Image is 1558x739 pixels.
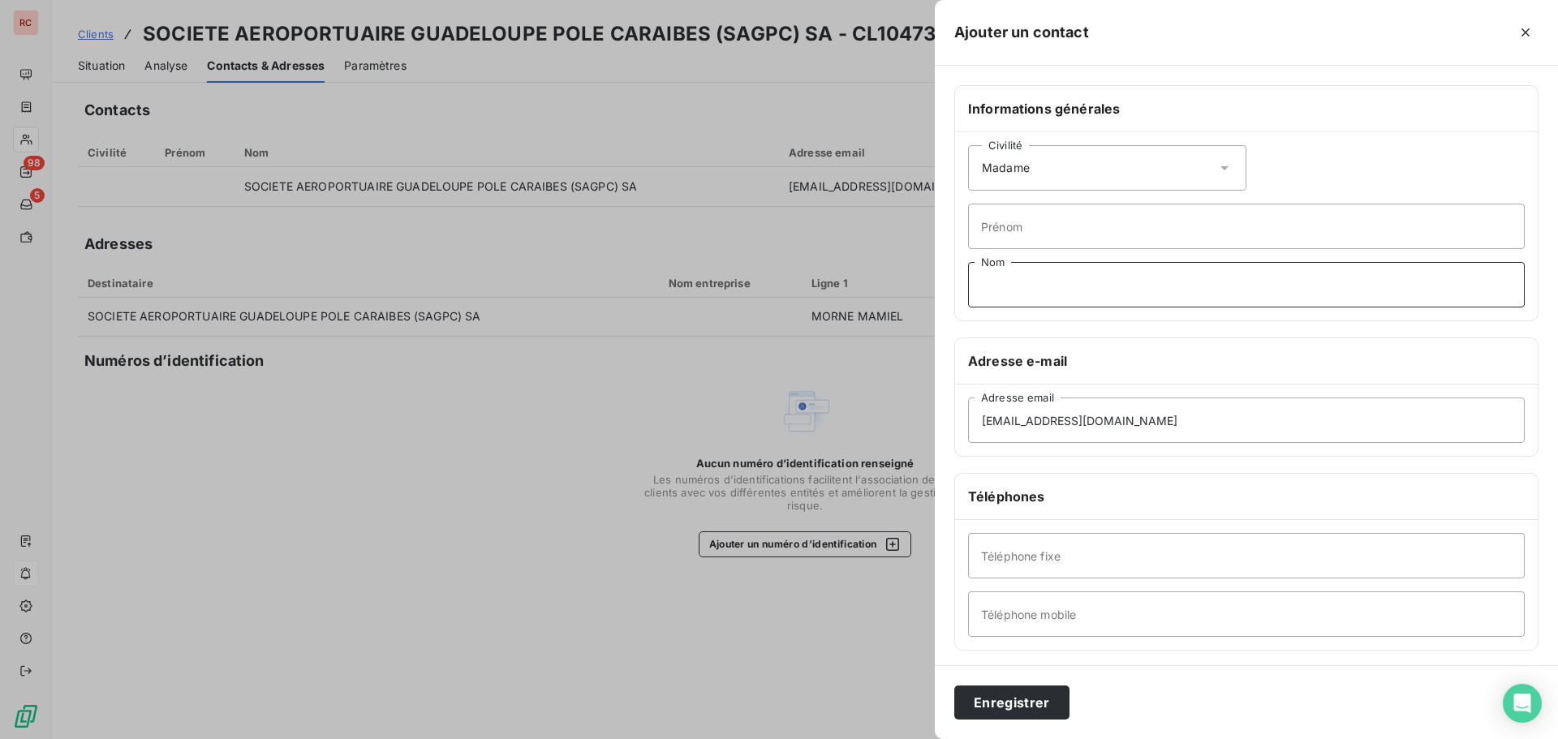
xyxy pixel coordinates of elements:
[968,591,1525,637] input: placeholder
[968,262,1525,307] input: placeholder
[968,487,1525,506] h6: Téléphones
[982,160,1030,176] span: Madame
[968,533,1525,578] input: placeholder
[954,21,1089,44] h5: Ajouter un contact
[968,397,1525,443] input: placeholder
[968,99,1525,118] h6: Informations générales
[968,204,1525,249] input: placeholder
[1503,684,1542,723] div: Open Intercom Messenger
[954,685,1070,720] button: Enregistrer
[968,351,1525,371] h6: Adresse e-mail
